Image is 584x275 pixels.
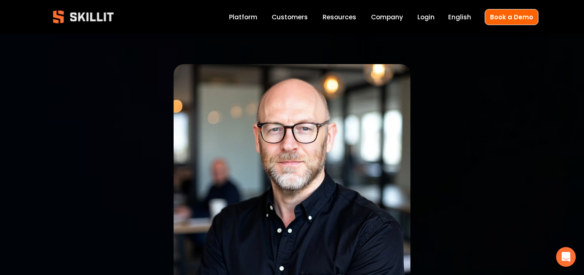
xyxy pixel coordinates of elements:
a: Platform [229,12,257,23]
span: Resources [323,12,356,22]
div: language picker [448,12,471,23]
a: Company [371,12,403,23]
div: Open Intercom Messenger [556,247,576,267]
img: Skillit [46,5,121,29]
a: Login [417,12,435,23]
a: Customers [272,12,308,23]
span: English [448,12,471,22]
a: folder dropdown [323,12,356,23]
a: Book a Demo [485,9,538,25]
